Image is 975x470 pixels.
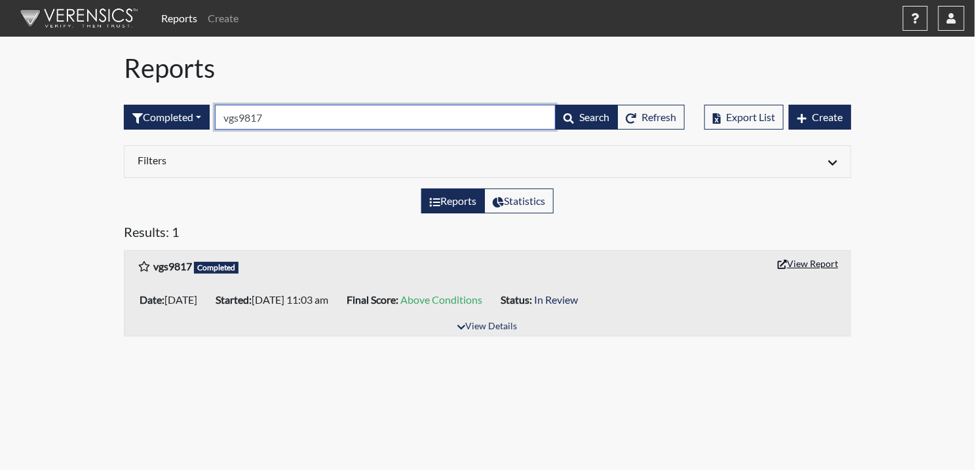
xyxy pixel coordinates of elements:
input: Search by Registration ID, Interview Number, or Investigation Name. [215,105,556,130]
button: Search [555,105,618,130]
li: [DATE] [134,289,210,310]
h1: Reports [124,52,851,84]
button: View Report [772,253,844,274]
div: Click to expand/collapse filters [128,154,847,170]
label: View the list of reports [421,189,485,213]
h5: Results: 1 [124,224,851,245]
button: Create [789,105,851,130]
span: Search [579,111,609,123]
span: In Review [534,293,578,306]
span: Export List [726,111,775,123]
b: vgs9817 [153,260,192,272]
b: Status: [501,293,532,306]
button: Completed [124,105,210,130]
b: Started: [216,293,252,306]
a: Create [202,5,244,31]
li: [DATE] 11:03 am [210,289,341,310]
label: View statistics about completed interviews [484,189,554,213]
div: Filter by interview status [124,105,210,130]
span: Completed [194,262,239,274]
a: Reports [156,5,202,31]
button: Export List [704,105,784,130]
button: Refresh [617,105,685,130]
b: Date: [140,293,164,306]
button: View Details [451,318,523,336]
span: Above Conditions [400,293,482,306]
span: Create [812,111,843,123]
span: Refresh [641,111,676,123]
h6: Filters [138,154,478,166]
b: Final Score: [347,293,398,306]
